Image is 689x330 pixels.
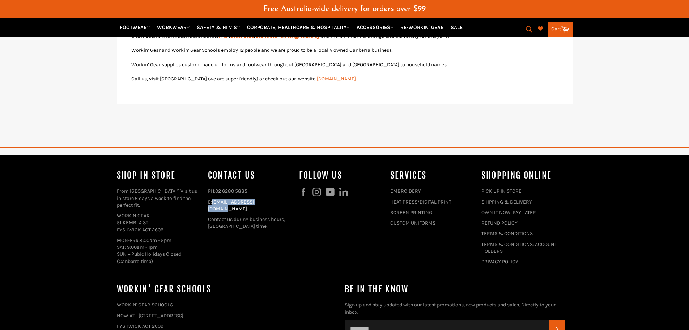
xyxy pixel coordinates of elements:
a: WORKWEAR [154,21,193,34]
p: MON-FRI: 8:00am - 5pm SAT: 9:00am - 1pm SUN + Pubic Holidays Closed (Canberra time) [117,237,201,265]
a: FOOTWEAR [117,21,153,34]
a: 02 6280 5885 [215,188,247,194]
a: RE-WORKIN' GEAR [397,21,447,34]
h4: Be in the know [345,283,565,295]
a: CUSTOM UNIFORMS [390,220,435,226]
h4: Shop In Store [117,170,201,181]
p: E: [208,199,292,213]
a: REFUND POLICY [481,220,518,226]
p: From [GEOGRAPHIC_DATA]? Visit us in store 6 days a week to find the perfect fit. [117,188,201,209]
a: WORKIN GEAR [117,213,150,219]
a: [DOMAIN_NAME] [317,76,356,82]
a: TERMS & CONDITIONS: ACCOUNT HOLDERS [481,241,557,254]
a: EMBROIDERY [390,188,421,194]
h4: Contact Us [208,170,292,181]
a: CORPORATE, HEALTHCARE & HOSPITALITY [244,21,353,34]
h4: SHOPPING ONLINE [481,170,565,181]
p: Workin’ Gear and Workin’ Gear Schools employ 12 people and we are proud to be a locally owned Can... [131,47,558,54]
p: Workin’ Gear supplies custom made uniforms and footwear throughout [GEOGRAPHIC_DATA] and [GEOGRAP... [131,61,558,68]
p: NOW AT - [STREET_ADDRESS] [117,312,337,319]
span: Free Australia-wide delivery for orders over $99 [263,5,426,13]
h4: services [390,170,474,181]
p: FYSHWICK ACT 2609 [117,323,337,330]
h4: WORKIN' GEAR SCHOOLS [117,283,337,295]
a: SAFETY & HI VIS [194,21,243,34]
a: OWN IT NOW, PAY LATER [481,209,536,216]
p: Call us, visit [GEOGRAPHIC_DATA] (we are super friendly) or check out our website! [131,75,558,82]
p: 51 KEMBLA ST FYSHWICK ACT 2609 [117,212,201,233]
a: ACCESSORIES [354,21,396,34]
a: PRIVACY POLICY [481,259,518,265]
h4: Follow us [299,170,383,181]
a: SALE [448,21,465,34]
a: SHIPPING & DELIVERY [481,199,532,205]
p: Contact us during business hours, [GEOGRAPHIC_DATA] time. [208,216,292,230]
a: Cart [548,22,573,37]
p: Sign up and stay updated with our latest promotions, new products and sales. Directly to your inbox. [345,301,565,316]
a: WORKIN' GEAR SCHOOLS [117,302,173,308]
a: [EMAIL_ADDRESS][DOMAIN_NAME] [208,199,254,212]
a: SCREEN PRINTING [390,209,432,216]
p: PH: [208,188,292,195]
a: TERMS & CONDITIONS [481,230,533,237]
a: PICK UP IN STORE [481,188,522,194]
a: HEAT PRESS/DIGITAL PRINT [390,199,451,205]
